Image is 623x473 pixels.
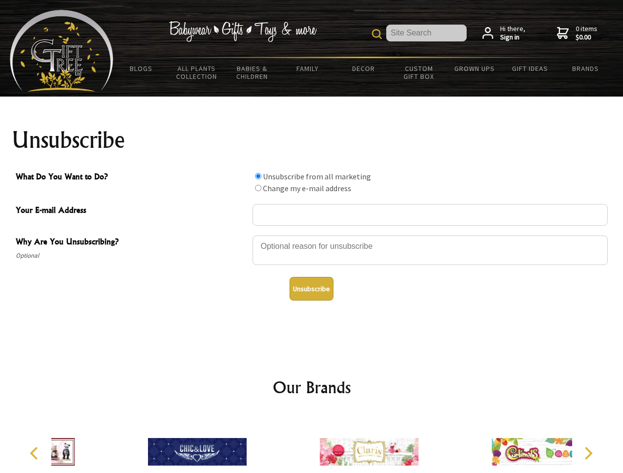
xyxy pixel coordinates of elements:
[263,183,351,193] label: Change my e-mail address
[500,25,525,42] span: Hi there,
[482,25,525,42] a: Hi there,Sign in
[253,204,608,226] input: Your E-mail Address
[558,58,614,79] a: Brands
[576,24,597,42] span: 0 items
[446,58,502,79] a: Grown Ups
[391,58,447,87] a: Custom Gift Box
[500,33,525,42] strong: Sign in
[169,58,225,87] a: All Plants Collection
[25,442,46,464] button: Previous
[502,58,558,79] a: Gift Ideas
[20,375,604,399] h2: Our Brands
[113,58,169,79] a: BLOGS
[255,185,261,191] input: What Do You Want to Do?
[16,236,248,250] span: Why Are You Unsubscribing?
[255,173,261,179] input: What Do You Want to Do?
[253,236,608,265] textarea: Why Are You Unsubscribing?
[280,58,336,79] a: Family
[386,25,467,41] input: Site Search
[335,58,391,79] a: Decor
[16,204,248,218] span: Your E-mail Address
[224,58,280,87] a: Babies & Children
[263,171,371,181] label: Unsubscribe from all marketing
[169,21,317,42] img: Babywear - Gifts - Toys & more
[12,128,612,152] h1: Unsubscribe
[576,33,597,42] strong: $0.00
[10,10,113,92] img: Babyware - Gifts - Toys and more...
[290,277,333,301] button: Unsubscribe
[372,29,382,39] img: product search
[557,25,597,42] a: 0 items$0.00
[16,250,248,262] span: Optional
[16,170,248,185] span: What Do You Want to Do?
[577,442,599,464] button: Next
